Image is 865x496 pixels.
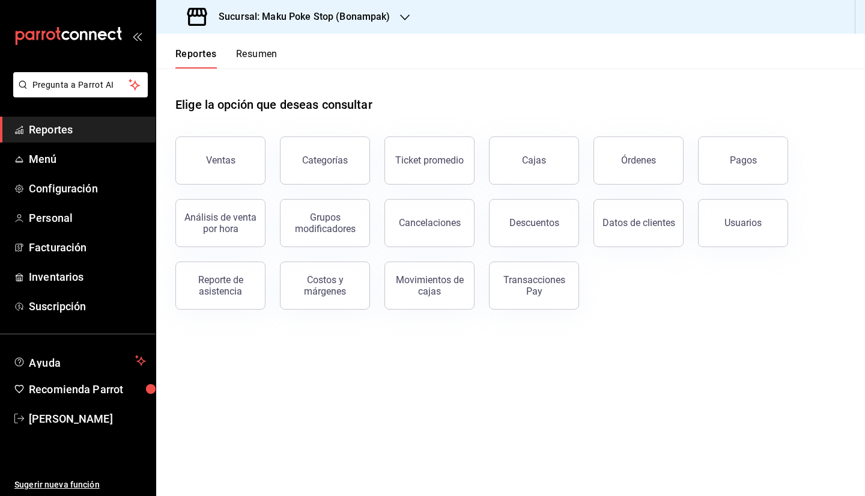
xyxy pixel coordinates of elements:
[522,155,546,166] div: Cajas
[29,381,146,397] span: Recomienda Parrot
[183,212,258,234] div: Análisis de venta por hora
[175,136,266,185] button: Ventas
[724,217,762,228] div: Usuarios
[14,479,146,491] span: Sugerir nueva función
[730,155,757,166] div: Pagos
[29,269,146,285] span: Inventarios
[29,180,146,197] span: Configuración
[32,79,129,91] span: Pregunta a Parrot AI
[206,155,235,166] div: Ventas
[236,48,278,69] button: Resumen
[302,155,348,166] div: Categorías
[29,121,146,138] span: Reportes
[280,199,370,247] button: Grupos modificadores
[175,48,278,69] div: navigation tabs
[175,48,217,69] button: Reportes
[29,298,146,314] span: Suscripción
[280,136,370,185] button: Categorías
[175,199,266,247] button: Análisis de venta por hora
[392,274,467,297] div: Movimientos de cajas
[489,262,579,310] button: Transacciones Pay
[395,155,464,166] div: Ticket promedio
[29,151,146,167] span: Menú
[593,136,684,185] button: Órdenes
[175,262,266,310] button: Reporte de asistencia
[209,10,390,24] h3: Sucursal: Maku Poke Stop (Bonampak)
[29,239,146,256] span: Facturación
[13,72,148,97] button: Pregunta a Parrot AI
[602,217,675,228] div: Datos de clientes
[489,136,579,185] button: Cajas
[399,217,461,228] div: Cancelaciones
[132,31,142,41] button: open_drawer_menu
[29,354,130,368] span: Ayuda
[288,212,362,234] div: Grupos modificadores
[384,136,475,185] button: Ticket promedio
[384,199,475,247] button: Cancelaciones
[698,136,788,185] button: Pagos
[29,210,146,226] span: Personal
[8,87,148,100] a: Pregunta a Parrot AI
[175,96,372,114] h1: Elige la opción que deseas consultar
[288,274,362,297] div: Costos y márgenes
[280,262,370,310] button: Costos y márgenes
[497,274,571,297] div: Transacciones Pay
[183,274,258,297] div: Reporte de asistencia
[698,199,788,247] button: Usuarios
[509,217,559,228] div: Descuentos
[621,155,656,166] div: Órdenes
[384,262,475,310] button: Movimientos de cajas
[29,411,146,427] span: [PERSON_NAME]
[489,199,579,247] button: Descuentos
[593,199,684,247] button: Datos de clientes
